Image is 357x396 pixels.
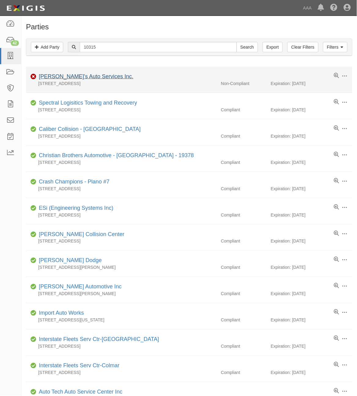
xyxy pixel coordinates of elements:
i: Compliant [31,154,36,158]
i: Compliant [31,232,36,237]
div: Compliant [216,133,271,139]
img: logo-5460c22ac91f19d4615b14bd174203de0afe785f0fc80cf4dbbc73dc1793850b.png [5,3,47,14]
a: [PERSON_NAME] Automotive Inc [39,284,122,290]
a: Christian Brothers Automotive - [GEOGRAPHIC_DATA] - 19378 [39,152,194,158]
a: View results summary [334,388,339,394]
div: Expiration: [DATE] [271,133,352,139]
a: View results summary [334,336,339,342]
i: Compliant [31,180,36,184]
div: [STREET_ADDRESS] [26,133,216,139]
div: 42 [11,40,19,46]
div: Expiration: [DATE] [271,159,352,165]
a: Crash Champions - Plano #7 [39,179,109,185]
div: [STREET_ADDRESS] [26,107,216,113]
div: Compliant [216,291,271,297]
div: Expiration: [DATE] [271,265,352,271]
div: Compliant [216,343,271,350]
div: [STREET_ADDRESS] [26,186,216,192]
div: [STREET_ADDRESS] [26,343,216,350]
div: [STREET_ADDRESS][PERSON_NAME] [26,291,216,297]
div: Expiration: [DATE] [271,291,352,297]
a: View results summary [334,309,339,316]
a: Interstate Fleets Serv Ctr-Colmar [39,363,120,369]
div: Fred Haas Collision Center [36,231,124,239]
div: Compliant [216,317,271,323]
a: View results summary [334,99,339,105]
div: Lenny's Auto Services Inc. [36,73,134,81]
div: [STREET_ADDRESS][US_STATE] [26,317,216,323]
a: AAA [300,2,315,14]
a: [PERSON_NAME]'s Auto Services Inc. [39,73,134,80]
div: Compliant [216,238,271,244]
div: [STREET_ADDRESS][PERSON_NAME] [26,265,216,271]
div: Expiration: [DATE] [271,107,352,113]
i: Compliant [31,311,36,316]
a: View results summary [334,362,339,368]
a: View results summary [334,231,339,237]
a: View results summary [334,283,339,289]
i: Compliant [31,338,36,342]
div: Expiration: [DATE] [271,370,352,376]
a: Export [263,42,283,52]
div: Expiration: [DATE] [271,186,352,192]
a: Add Party [31,42,63,52]
div: [STREET_ADDRESS] [26,80,216,87]
a: Spectral Logisitics Towing and Recovery [39,100,137,106]
a: Caliber Collision - [GEOGRAPHIC_DATA] [39,126,141,132]
div: [STREET_ADDRESS] [26,370,216,376]
div: Expiration: [DATE] [271,317,352,323]
div: Caliber Collision - Arlington [36,125,141,133]
div: Import Auto Works [36,309,84,317]
input: Search [80,42,237,52]
a: Filters [323,42,348,52]
div: Helfman Dodge [36,257,102,265]
i: Non-Compliant [31,75,36,79]
div: Compliant [216,212,271,218]
a: Interstate Fleets Serv Ctr-[GEOGRAPHIC_DATA] [39,336,159,342]
a: View results summary [334,73,339,79]
div: [STREET_ADDRESS] [26,238,216,244]
a: View results summary [334,204,339,210]
div: Non-Compliant [216,80,271,87]
a: Auto Tech Auto Service Center Inc [39,389,123,395]
div: Compliant [216,186,271,192]
div: Compliant [216,265,271,271]
div: Interstate Fleets Serv Ctr-Allentown [36,336,159,344]
h1: Parties [26,23,352,31]
a: View results summary [334,178,339,184]
i: Compliant [31,285,36,289]
i: Compliant [31,364,36,368]
i: Compliant [31,127,36,131]
div: Compliant [216,107,271,113]
i: Compliant [31,101,36,105]
div: ESi (Engineering Systems Inc) [36,204,113,212]
div: Christian Brothers Automotive - Fairfield - 19378 [36,152,194,160]
a: Clear Filters [287,42,318,52]
div: Hillman Automotive Inc [36,283,122,291]
div: [STREET_ADDRESS] [26,159,216,165]
div: Spectral Logisitics Towing and Recovery [36,99,137,107]
i: Compliant [31,206,36,210]
a: View results summary [334,152,339,158]
div: Compliant [216,370,271,376]
input: Search [237,42,258,52]
a: [PERSON_NAME] Collision Center [39,231,124,237]
div: Crash Champions - Plano #7 [36,178,109,186]
div: Expiration: [DATE] [271,212,352,218]
a: [PERSON_NAME] Dodge [39,257,102,264]
i: Compliant [31,259,36,263]
div: Expiration: [DATE] [271,343,352,350]
a: ESi (Engineering Systems Inc) [39,205,113,211]
div: Interstate Fleets Serv Ctr-Colmar [36,362,120,370]
div: Compliant [216,159,271,165]
div: [STREET_ADDRESS] [26,212,216,218]
a: View results summary [334,125,339,131]
div: Expiration: [DATE] [271,80,352,87]
a: View results summary [334,257,339,263]
i: Compliant [31,390,36,394]
a: Import Auto Works [39,310,84,316]
i: Help Center - Complianz [330,4,338,12]
div: Expiration: [DATE] [271,238,352,244]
